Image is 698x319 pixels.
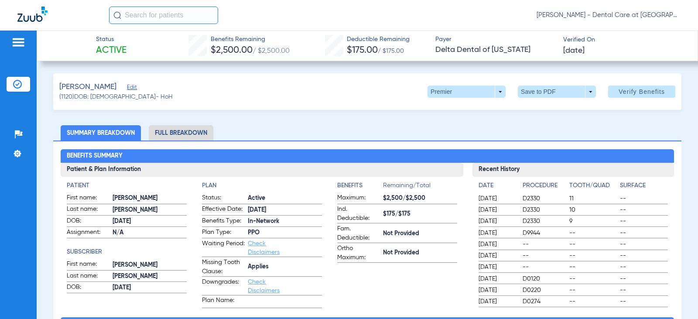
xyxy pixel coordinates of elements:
span: Delta Dental of [US_STATE] [435,45,556,55]
li: Full Breakdown [149,125,213,141]
a: Check Disclaimers [248,240,280,255]
span: -- [569,240,617,249]
span: [DATE] [479,240,515,249]
span: First name: [67,193,109,204]
span: First name: [67,260,109,270]
app-breakdown-title: Surface [620,181,667,193]
app-breakdown-title: Tooth/Quad [569,181,617,193]
app-breakdown-title: Procedure [523,181,566,193]
span: [DATE] [479,251,515,260]
span: Verify Benefits [619,88,665,95]
span: / $175.00 [378,48,404,54]
button: Save to PDF [518,86,596,98]
span: [DATE] [113,217,187,226]
input: Search for patients [109,7,218,24]
span: -- [523,240,566,249]
span: DOB: [67,216,109,227]
span: -- [569,297,617,306]
button: Premier [428,86,506,98]
h4: Tooth/Quad [569,181,617,190]
span: -- [620,240,667,249]
span: [PERSON_NAME] - Dental Care at [GEOGRAPHIC_DATA] [537,11,681,20]
span: Benefits Remaining [211,35,290,44]
span: Downgrades: [202,278,245,295]
span: [DATE] [479,194,515,203]
span: [DATE] [113,283,187,292]
span: Last name: [67,271,109,282]
span: -- [523,263,566,271]
span: -- [620,229,667,237]
span: -- [523,251,566,260]
h2: Benefits Summary [61,149,674,163]
span: -- [569,263,617,271]
button: Verify Benefits [608,86,675,98]
span: Assignment: [67,228,109,238]
span: Deductible Remaining [347,35,410,44]
span: Applies [248,262,322,271]
span: -- [569,286,617,295]
h4: Date [479,181,515,190]
span: [DATE] [479,217,515,226]
span: Status [96,35,127,44]
h4: Patient [67,181,187,190]
span: [DATE] [479,229,515,237]
span: Plan Type: [202,228,245,238]
app-breakdown-title: Benefits [337,181,383,193]
span: Effective Date: [202,205,245,215]
span: -- [569,251,617,260]
span: [DATE] [479,206,515,214]
h4: Plan [202,181,322,190]
span: Fam. Deductible: [337,224,380,243]
span: D0220 [523,286,566,295]
span: Ind. Deductible: [337,205,380,223]
span: Not Provided [383,248,457,257]
span: 9 [569,217,617,226]
span: -- [620,206,667,214]
span: $175.00 [347,46,378,55]
span: In-Network [248,217,322,226]
span: D9944 [523,229,566,237]
span: D2330 [523,217,566,226]
span: Missing Tooth Clause: [202,258,245,276]
span: $175/$175 [383,209,457,219]
span: Active [96,45,127,57]
span: N/A [113,228,187,237]
span: [DATE] [479,297,515,306]
span: -- [620,263,667,271]
span: [DATE] [248,206,322,215]
span: D0120 [523,274,566,283]
span: 10 [569,206,617,214]
span: 11 [569,194,617,203]
h3: Patient & Plan Information [61,163,463,177]
span: (1120) DOB: [DEMOGRAPHIC_DATA] - HoH [59,93,173,102]
span: [DATE] [479,263,515,271]
h3: Recent History [472,163,674,177]
span: D0274 [523,297,566,306]
img: Zuub Logo [17,7,48,22]
h4: Procedure [523,181,566,190]
span: -- [620,297,667,306]
span: Ortho Maximum: [337,244,380,262]
span: [PERSON_NAME] [113,261,187,270]
span: / $2,500.00 [253,48,290,55]
a: Check Disclaimers [248,279,280,294]
span: [PERSON_NAME] [113,206,187,215]
span: -- [620,217,667,226]
span: $2,500/$2,500 [383,194,457,203]
span: -- [569,229,617,237]
span: -- [620,194,667,203]
span: $2,500.00 [211,46,253,55]
h4: Subscriber [67,247,187,257]
span: Edit [127,84,135,93]
span: [DATE] [479,286,515,295]
span: -- [569,274,617,283]
span: Remaining/Total [383,181,457,193]
span: Not Provided [383,229,457,238]
li: Summary Breakdown [61,125,141,141]
span: D2330 [523,194,566,203]
span: Verified On [563,35,684,45]
app-breakdown-title: Date [479,181,515,193]
span: [PERSON_NAME] [113,194,187,203]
